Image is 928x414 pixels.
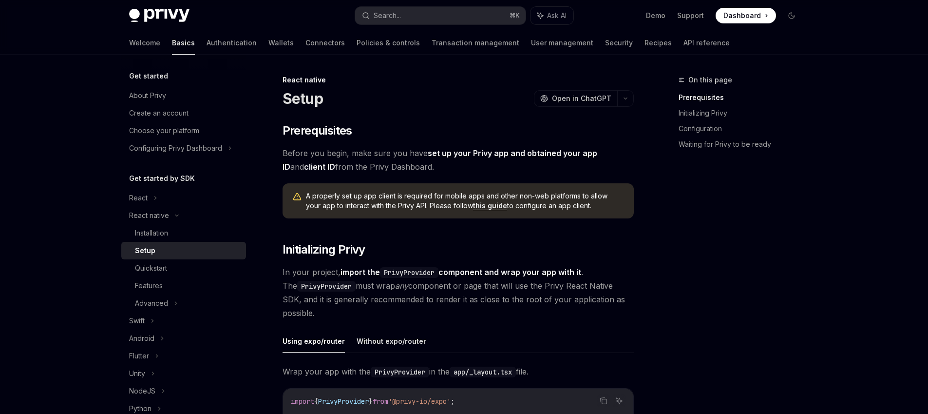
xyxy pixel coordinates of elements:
[283,330,345,353] button: Using expo/router
[268,31,294,55] a: Wallets
[121,122,246,139] a: Choose your platform
[129,9,189,22] img: dark logo
[135,262,167,274] div: Quickstart
[679,121,807,137] a: Configuration
[688,74,732,86] span: On this page
[283,90,323,107] h1: Setup
[784,8,799,23] button: Toggle dark mode
[597,394,610,407] button: Copy the contents from the code block
[297,281,356,292] code: PrivyProvider
[283,365,634,378] span: Wrap your app with the in the file.
[369,397,373,406] span: }
[605,31,633,55] a: Security
[129,192,148,204] div: React
[373,397,388,406] span: from
[121,259,246,277] a: Quickstart
[679,90,807,105] a: Prerequisites
[135,280,163,292] div: Features
[380,267,438,278] code: PrivyProvider
[395,281,408,291] em: any
[283,146,634,174] span: Before you begin, make sure you have and from the Privy Dashboard.
[207,31,257,55] a: Authentication
[371,367,429,377] code: PrivyProvider
[135,245,155,256] div: Setup
[677,11,704,20] a: Support
[292,192,302,202] svg: Warning
[291,397,314,406] span: import
[129,210,169,221] div: React native
[121,104,246,122] a: Create an account
[283,242,365,257] span: Initializing Privy
[473,201,507,210] a: this guide
[129,31,160,55] a: Welcome
[129,385,155,397] div: NodeJS
[374,10,401,21] div: Search...
[129,173,195,184] h5: Get started by SDK
[121,224,246,242] a: Installation
[510,12,520,20] span: ⌘ K
[305,31,345,55] a: Connectors
[318,397,369,406] span: PrivyProvider
[716,8,776,23] a: Dashboard
[135,297,168,309] div: Advanced
[121,242,246,259] a: Setup
[129,142,222,154] div: Configuring Privy Dashboard
[683,31,730,55] a: API reference
[129,315,145,327] div: Swift
[450,367,516,377] code: app/_layout.tsx
[530,7,573,24] button: Ask AI
[129,350,149,362] div: Flutter
[283,148,597,172] a: set up your Privy app and obtained your app ID
[283,265,634,320] span: In your project, . The must wrap component or page that will use the Privy React Native SDK, and ...
[129,333,154,344] div: Android
[357,31,420,55] a: Policies & controls
[314,397,318,406] span: {
[304,162,335,172] a: client ID
[121,87,246,104] a: About Privy
[129,70,168,82] h5: Get started
[547,11,567,20] span: Ask AI
[357,330,426,353] button: Without expo/router
[552,94,611,103] span: Open in ChatGPT
[283,123,352,138] span: Prerequisites
[679,137,807,152] a: Waiting for Privy to be ready
[644,31,672,55] a: Recipes
[355,7,526,24] button: Search...⌘K
[432,31,519,55] a: Transaction management
[531,31,593,55] a: User management
[451,397,455,406] span: ;
[388,397,451,406] span: '@privy-io/expo'
[121,277,246,295] a: Features
[129,368,145,379] div: Unity
[129,90,166,101] div: About Privy
[613,394,625,407] button: Ask AI
[129,107,189,119] div: Create an account
[534,90,617,107] button: Open in ChatGPT
[135,227,168,239] div: Installation
[306,191,624,211] span: A properly set up app client is required for mobile apps and other non-web platforms to allow you...
[129,125,199,137] div: Choose your platform
[646,11,665,20] a: Demo
[172,31,195,55] a: Basics
[341,267,581,277] strong: import the component and wrap your app with it
[283,75,634,85] div: React native
[723,11,761,20] span: Dashboard
[679,105,807,121] a: Initializing Privy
